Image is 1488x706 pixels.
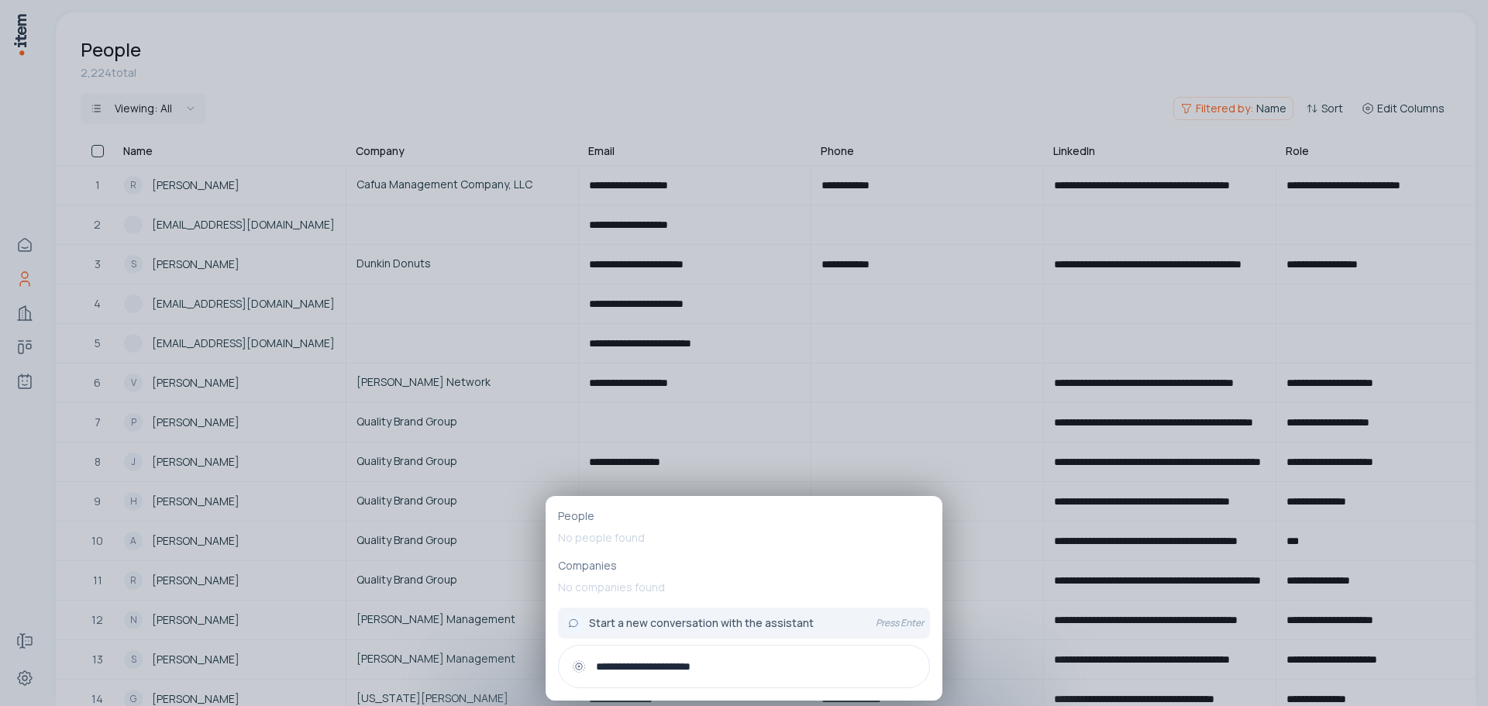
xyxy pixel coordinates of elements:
div: PeopleNo people foundCompaniesNo companies foundStart a new conversation with the assistantPress ... [546,496,942,701]
span: Start a new conversation with the assistant [589,615,814,631]
p: Press Enter [876,617,924,629]
p: No people found [558,524,930,552]
button: Start a new conversation with the assistantPress Enter [558,608,930,639]
p: People [558,508,930,524]
p: No companies found [558,573,930,601]
p: Companies [558,558,930,573]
